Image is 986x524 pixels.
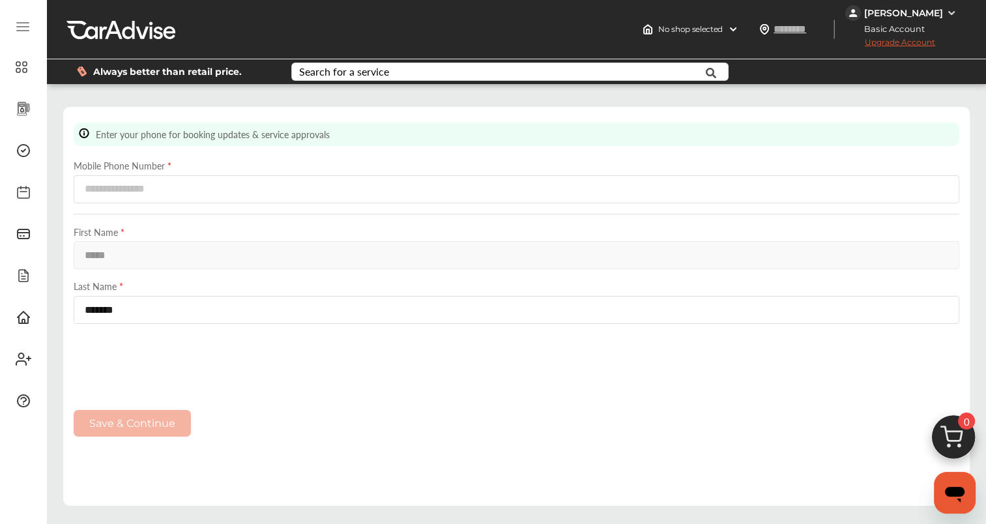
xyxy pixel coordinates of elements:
[864,7,943,19] div: [PERSON_NAME]
[958,413,975,429] span: 0
[74,280,959,293] label: Last Name
[845,5,861,21] img: jVpblrzwTbfkPYzPPzSLxeg0AAAAASUVORK5CYII=
[658,24,723,35] span: No shop selected
[79,128,89,139] img: info-Icon.6181e609.svg
[643,24,653,35] img: header-home-logo.8d720a4f.svg
[946,8,957,18] img: WGsFRI8htEPBVLJbROoPRyZpYNWhNONpIPPETTm6eUC0GeLEiAAAAAElFTkSuQmCC
[922,409,985,472] img: cart_icon.3d0951e8.svg
[934,472,976,514] iframe: Button to launch messaging window
[847,22,935,36] span: Basic Account
[845,37,935,53] span: Upgrade Account
[834,20,835,39] img: header-divider.bc55588e.svg
[74,159,959,172] label: Mobile Phone Number
[74,123,959,146] div: Enter your phone for booking updates & service approvals
[728,24,738,35] img: header-down-arrow.9dd2ce7d.svg
[93,67,242,76] span: Always better than retail price.
[77,66,87,77] img: dollor_label_vector.a70140d1.svg
[759,24,770,35] img: location_vector.a44bc228.svg
[299,66,389,77] div: Search for a service
[74,226,959,239] label: First Name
